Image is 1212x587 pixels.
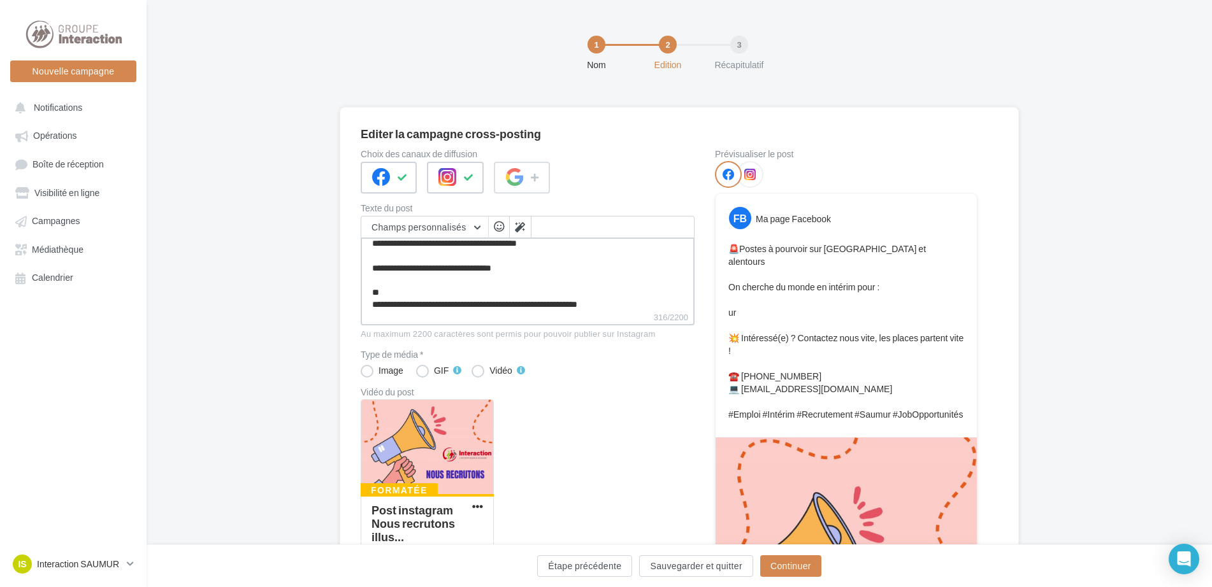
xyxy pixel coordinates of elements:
button: Sauvegarder et quitter [639,555,753,577]
div: FB [729,207,751,229]
div: Vidéo [489,366,512,375]
div: 2 [659,36,677,53]
span: Calendrier [32,272,73,283]
div: Ma page Facebook [756,213,831,225]
div: Post instagram Nous recrutons illus... [372,503,455,544]
span: Opérations [33,131,76,141]
div: Vidéo du post [361,388,695,397]
div: Image [379,366,403,375]
span: Médiathèque [32,244,83,255]
button: Étape précédente [537,555,632,577]
span: Champs personnalisés [372,222,466,232]
span: Campagnes [32,216,80,227]
a: Visibilité en ligne [8,181,139,204]
div: Editer la campagne cross-posting [361,128,541,139]
div: Open Intercom Messenger [1169,544,1199,574]
p: 🚨Postes à pourvoir sur [GEOGRAPHIC_DATA] et alentours On cherche du monde en intérim pour : ur 💥 ... [728,243,964,421]
div: Edition [627,59,709,71]
a: Opérations [8,124,139,146]
div: Au maximum 2200 caractères sont permis pour pouvoir publier sur Instagram [361,329,695,340]
button: Champs personnalisés [361,216,488,238]
label: Choix des canaux de diffusion [361,150,695,159]
span: IS [18,558,26,570]
label: Type de média * [361,350,695,359]
a: Campagnes [8,209,139,232]
a: Médiathèque [8,237,139,260]
a: Boîte de réception [8,152,139,176]
span: Boîte de réception [32,159,104,169]
button: Nouvelle campagne [10,60,136,82]
div: GIF [434,366,449,375]
span: Visibilité en ligne [34,187,99,198]
label: 316/2200 [361,311,695,325]
label: Texte du post [361,204,695,213]
button: Continuer [760,555,821,577]
div: 1 [588,36,605,53]
span: Notifications [34,102,82,113]
a: Calendrier [8,265,139,288]
div: Nom [556,59,637,71]
div: Récapitulatif [698,59,780,71]
p: Interaction SAUMUR [37,558,122,570]
button: Notifications [8,95,134,118]
div: Formatée [361,483,438,497]
div: 3 [730,36,748,53]
a: IS Interaction SAUMUR [10,552,136,576]
div: Prévisualiser le post [715,150,978,159]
